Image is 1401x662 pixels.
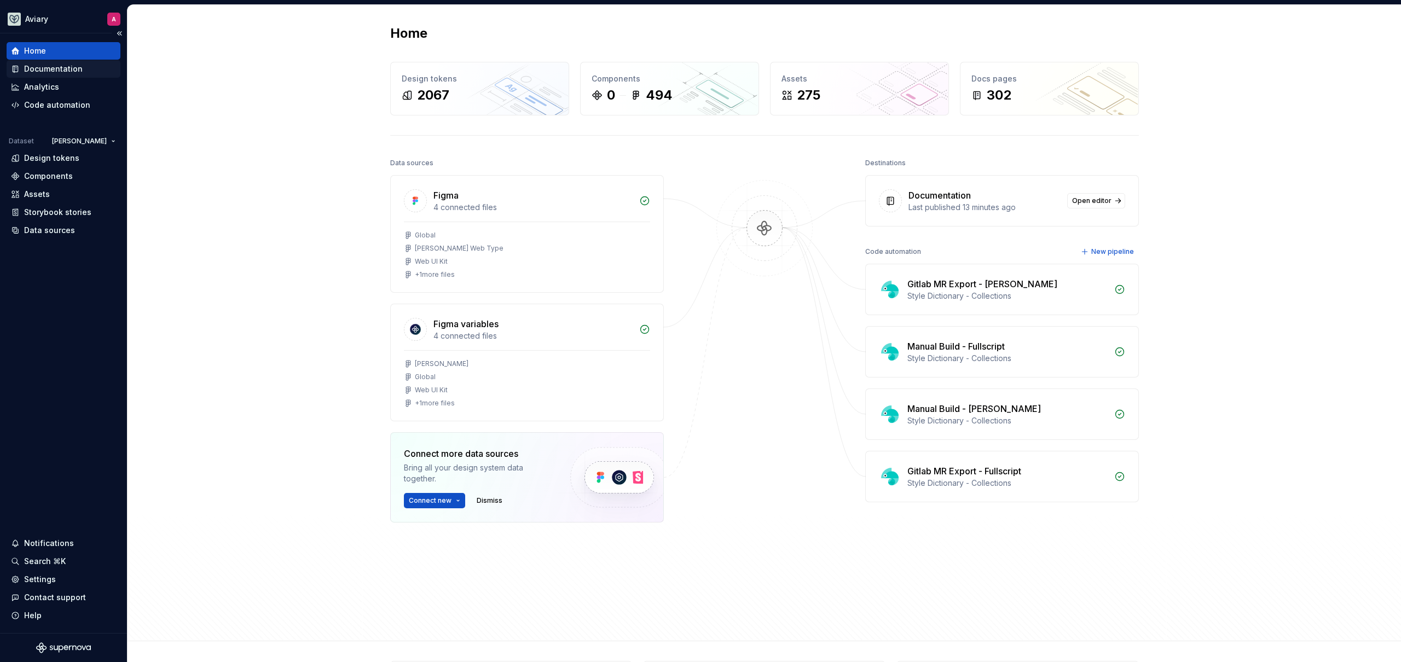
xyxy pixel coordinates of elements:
div: Design tokens [402,73,558,84]
div: Manual Build - [PERSON_NAME] [907,402,1041,415]
div: Aviary [25,14,48,25]
a: Analytics [7,78,120,96]
div: Analytics [24,82,59,92]
div: Style Dictionary - Collections [907,353,1108,364]
div: Docs pages [971,73,1127,84]
div: 4 connected files [433,202,633,213]
div: Code automation [865,244,921,259]
a: Code automation [7,96,120,114]
button: Notifications [7,535,120,552]
div: Assets [24,189,50,200]
div: Data sources [390,155,433,171]
div: A [112,15,116,24]
a: Assets [7,185,120,203]
span: Dismiss [477,496,502,505]
a: Figma4 connected filesGlobal[PERSON_NAME] Web TypeWeb UI Kit+1more files [390,175,664,293]
img: 256e2c79-9abd-4d59-8978-03feab5a3943.png [8,13,21,26]
div: Dataset [9,137,34,146]
h2: Home [390,25,427,42]
button: AviaryA [2,7,125,31]
div: Destinations [865,155,906,171]
button: Help [7,607,120,624]
div: 4 connected files [433,330,633,341]
button: Contact support [7,589,120,606]
div: [PERSON_NAME] [415,359,468,368]
button: Connect new [404,493,465,508]
div: Help [24,610,42,621]
a: Storybook stories [7,204,120,221]
div: Figma variables [433,317,499,330]
button: [PERSON_NAME] [47,133,120,149]
div: 2067 [417,86,449,104]
a: Settings [7,571,120,588]
a: Design tokens [7,149,120,167]
div: Bring all your design system data together. [404,462,552,484]
div: Gitlab MR Export - [PERSON_NAME] [907,277,1057,291]
span: Connect new [409,496,451,505]
div: Documentation [908,189,971,202]
a: Docs pages302 [960,62,1139,115]
div: Data sources [24,225,75,236]
div: Global [415,373,436,381]
div: Manual Build - Fullscript [907,340,1005,353]
div: Storybook stories [24,207,91,218]
div: Style Dictionary - Collections [907,478,1108,489]
div: Components [24,171,73,182]
div: Global [415,231,436,240]
div: Assets [781,73,937,84]
a: Design tokens2067 [390,62,569,115]
div: 0 [607,86,615,104]
div: + 1 more files [415,270,455,279]
div: + 1 more files [415,399,455,408]
div: Settings [24,574,56,585]
a: Components [7,167,120,185]
div: Search ⌘K [24,556,66,567]
button: Dismiss [472,493,507,508]
span: New pipeline [1091,247,1134,256]
a: Figma variables4 connected files[PERSON_NAME]GlobalWeb UI Kit+1more files [390,304,664,421]
div: [PERSON_NAME] Web Type [415,244,503,253]
div: 275 [797,86,820,104]
div: Notifications [24,538,74,549]
div: Gitlab MR Export - Fullscript [907,464,1021,478]
span: Open editor [1072,196,1111,205]
span: [PERSON_NAME] [52,137,107,146]
svg: Supernova Logo [36,642,91,653]
a: Assets275 [770,62,949,115]
a: Home [7,42,120,60]
div: Components [592,73,748,84]
div: Contact support [24,592,86,603]
div: Figma [433,189,459,202]
button: Search ⌘K [7,553,120,570]
div: Web UI Kit [415,257,448,266]
div: Last published 13 minutes ago [908,202,1061,213]
button: New pipeline [1078,244,1139,259]
a: Data sources [7,222,120,239]
div: Web UI Kit [415,386,448,394]
a: Open editor [1067,193,1125,208]
a: Documentation [7,60,120,78]
button: Collapse sidebar [112,26,127,41]
div: Connect more data sources [404,447,552,460]
div: Code automation [24,100,90,111]
div: 494 [646,86,673,104]
div: Style Dictionary - Collections [907,291,1108,301]
div: 302 [987,86,1011,104]
a: Components0494 [580,62,759,115]
div: Design tokens [24,153,79,164]
div: Style Dictionary - Collections [907,415,1108,426]
div: Home [24,45,46,56]
div: Documentation [24,63,83,74]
